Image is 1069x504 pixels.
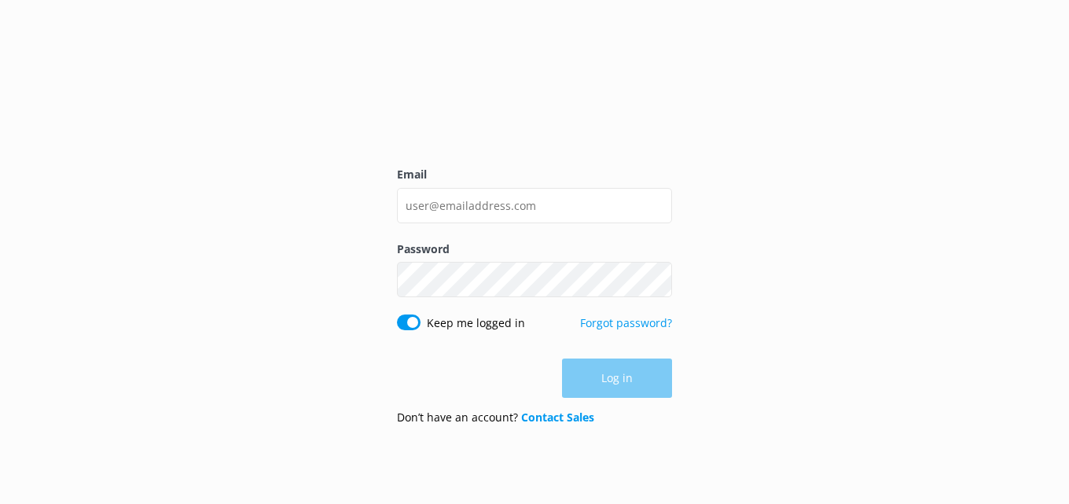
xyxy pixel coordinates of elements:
[641,264,672,296] button: Show password
[397,188,672,223] input: user@emailaddress.com
[397,166,672,183] label: Email
[427,315,525,332] label: Keep me logged in
[580,315,672,330] a: Forgot password?
[397,241,672,258] label: Password
[397,409,594,426] p: Don’t have an account?
[521,410,594,425] a: Contact Sales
